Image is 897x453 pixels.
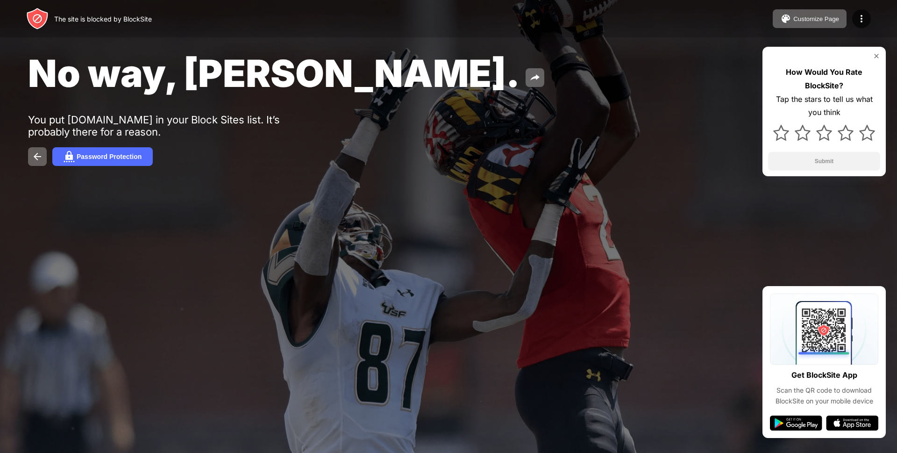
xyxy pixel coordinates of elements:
[773,9,847,28] button: Customize Page
[859,125,875,141] img: star.svg
[26,7,49,30] img: header-logo.svg
[52,147,153,166] button: Password Protection
[768,93,880,120] div: Tap the stars to tell us what you think
[838,125,854,141] img: star.svg
[873,52,880,60] img: rate-us-close.svg
[32,151,43,162] img: back.svg
[770,294,878,365] img: qrcode.svg
[816,125,832,141] img: star.svg
[826,416,878,431] img: app-store.svg
[529,72,541,83] img: share.svg
[54,15,152,23] div: The site is blocked by BlockSite
[64,151,75,162] img: password.svg
[77,153,142,160] div: Password Protection
[795,125,811,141] img: star.svg
[28,114,317,138] div: You put [DOMAIN_NAME] in your Block Sites list. It’s probably there for a reason.
[793,15,839,22] div: Customize Page
[28,50,520,96] span: No way, [PERSON_NAME].
[856,13,867,24] img: menu-icon.svg
[773,125,789,141] img: star.svg
[770,416,822,431] img: google-play.svg
[768,65,880,93] div: How Would You Rate BlockSite?
[768,152,880,171] button: Submit
[780,13,791,24] img: pallet.svg
[791,368,857,382] div: Get BlockSite App
[770,385,878,406] div: Scan the QR code to download BlockSite on your mobile device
